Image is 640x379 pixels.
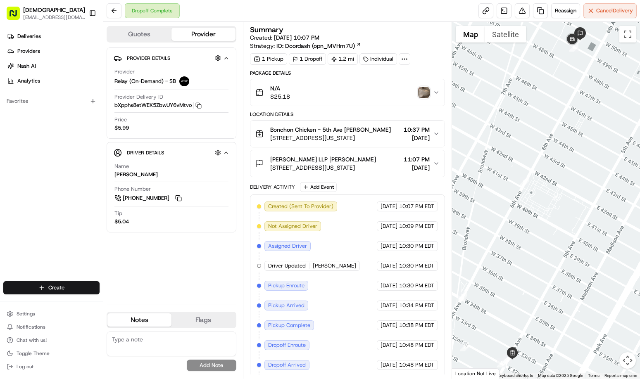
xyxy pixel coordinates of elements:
span: Dropoff Enroute [268,341,306,349]
span: Pickup Complete [268,322,310,329]
button: Log out [3,361,100,372]
span: 10:09 PM EDT [399,223,434,230]
span: Chat with us! [17,337,47,343]
span: Dropoff Arrived [268,361,306,369]
div: Location Details [250,111,445,118]
div: $5.04 [114,218,129,225]
div: Delivery Activity [250,184,295,190]
span: Notifications [17,324,45,330]
p: Welcome 👋 [8,33,150,46]
span: Knowledge Base [17,120,63,128]
span: [DATE] [381,302,397,309]
a: Powered byPylon [58,140,100,146]
span: 10:30 PM EDT [399,262,434,270]
span: Create [48,284,64,291]
span: Log out [17,363,33,370]
span: 11:07 PM [404,155,430,163]
span: Phone Number [114,185,151,193]
span: 10:38 PM EDT [399,322,434,329]
span: Driver Updated [268,262,306,270]
span: Reassign [555,7,576,14]
div: Strategy: [250,42,361,50]
button: Bonchon Chicken - 5th Ave [PERSON_NAME][STREET_ADDRESS][US_STATE]10:37 PM[DATE] [250,121,445,147]
span: [DATE] [381,262,397,270]
span: Driver Details [127,149,164,156]
span: $5.99 [114,124,129,132]
span: [DATE] [381,322,397,329]
span: Bonchon Chicken - 5th Ave [PERSON_NAME] [270,126,391,134]
div: [PERSON_NAME] [114,171,158,178]
span: [DATE] [404,134,430,142]
button: N/A$25.18photo_proof_of_delivery image [250,79,445,106]
a: Open this area in Google Maps (opens a new window) [454,368,481,379]
div: 1 Pickup [250,53,287,65]
span: $25.18 [270,92,290,101]
a: Deliveries [3,30,103,43]
button: Add Event [300,182,337,192]
span: Cancel Delivery [596,7,633,14]
span: Relay (On-Demand) - SB [114,78,176,85]
a: Analytics [3,74,103,88]
a: 📗Knowledge Base [5,116,67,131]
a: Terms (opens in new tab) [588,373,600,378]
img: photo_proof_of_delivery image [418,87,430,98]
span: Provider Details [127,55,170,62]
div: 3 [497,358,506,367]
span: N/A [270,84,290,92]
button: Toggle fullscreen view [619,26,636,43]
span: Not Assigned Driver [268,223,317,230]
button: CancelDelivery [583,3,637,18]
span: 10:30 PM EDT [399,242,434,250]
button: Provider Details [114,51,229,65]
button: [PERSON_NAME] LLP [PERSON_NAME][STREET_ADDRESS][US_STATE]11:07 PM[DATE] [250,150,445,177]
button: Notifications [3,321,100,333]
button: Show street map [456,26,485,43]
span: 10:37 PM [404,126,430,134]
button: Settings [3,308,100,320]
button: Provider [171,28,236,41]
div: Start new chat [28,79,136,87]
button: Chat with us! [3,334,100,346]
button: [DEMOGRAPHIC_DATA][EMAIL_ADDRESS][DOMAIN_NAME] [3,3,86,23]
div: Favorites [3,95,100,108]
span: [DATE] [381,223,397,230]
span: Deliveries [17,33,41,40]
span: Pickup Arrived [268,302,305,309]
span: Analytics [17,77,40,85]
span: [DATE] [381,242,397,250]
button: Flags [171,313,236,327]
span: [STREET_ADDRESS][US_STATE] [270,163,376,172]
span: Toggle Theme [17,350,50,357]
span: Provider Delivery ID [114,93,163,101]
span: [DATE] [381,203,397,210]
div: 6 [520,177,529,186]
span: API Documentation [78,120,133,128]
span: Assigned Driver [268,242,307,250]
div: We're available if you need us! [28,87,105,94]
button: [DEMOGRAPHIC_DATA] [23,6,85,14]
button: Driver Details [114,146,229,159]
span: [DATE] [381,282,397,289]
span: [DATE] 10:07 PM [274,34,319,41]
div: 1.2 mi [328,53,358,65]
span: [PHONE_NUMBER] [123,194,169,202]
span: 10:48 PM EDT [399,341,434,349]
div: 1 Dropoff [289,53,326,65]
a: Report a map error [604,373,638,378]
div: 4 [503,354,512,363]
span: [DATE] [381,361,397,369]
a: IO: Doordash (opn_MVHm7U) [276,42,361,50]
span: Created: [250,33,319,42]
div: Package Details [250,70,445,76]
button: Start new chat [140,81,150,91]
button: Quotes [107,28,171,41]
a: 💻API Documentation [67,116,136,131]
span: Pylon [82,140,100,146]
span: [PERSON_NAME] LLP [PERSON_NAME] [270,155,376,163]
span: Providers [17,47,40,55]
img: relay_logo_black.png [179,76,189,86]
img: 1736555255976-a54dd68f-1ca7-489b-9aae-adbdc363a1c4 [8,79,23,94]
span: Nash AI [17,62,36,70]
